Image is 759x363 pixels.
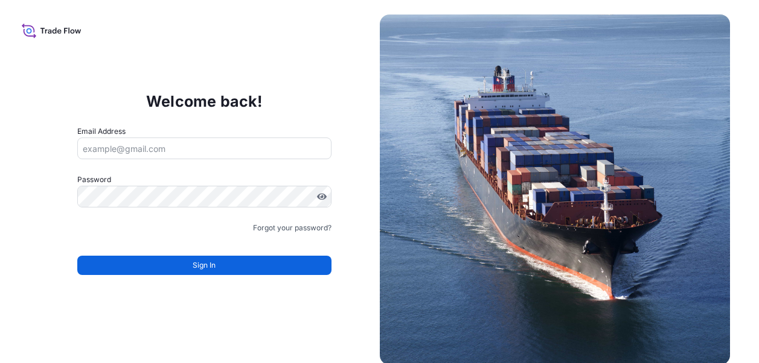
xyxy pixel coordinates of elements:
[77,137,331,159] input: example@gmail.com
[77,174,331,186] label: Password
[253,222,331,234] a: Forgot your password?
[77,256,331,275] button: Sign In
[77,125,126,137] label: Email Address
[193,259,216,271] span: Sign In
[146,92,263,111] p: Welcome back!
[317,192,327,201] button: Show password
